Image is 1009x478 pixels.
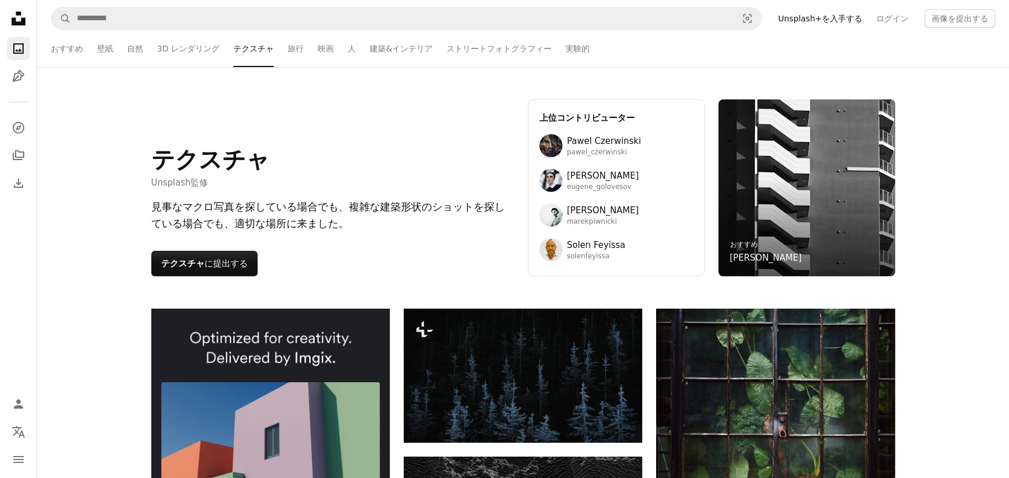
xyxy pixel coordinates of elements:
[730,251,802,265] a: [PERSON_NAME]
[565,30,590,67] a: 実験的
[567,217,639,227] span: marekpiwnicki
[869,9,915,28] a: ログイン
[567,238,625,252] span: Solen Feyissa
[151,199,514,232] div: 見事なマクロ写真を探している場合でも、複雑な建築形状のショットを探している場合でも、適切な場所に来ました。
[157,30,219,67] a: 3D レンダリング
[7,37,30,60] a: 写真
[539,169,693,192] a: ユーザーEugene Golovesovのアバター[PERSON_NAME]eugene_golovesov
[567,252,625,261] span: solenfeyissa
[446,30,552,67] a: ストリートフォトグラフィー
[7,65,30,88] a: イラスト
[370,30,433,67] a: 建築&インテリア
[771,9,869,28] a: Unsplash+を入手する
[7,172,30,195] a: ダウンロード履歴
[404,309,642,443] img: 背の高い木々がたくさん生い茂る森
[51,30,83,67] a: おすすめ
[539,203,563,227] img: ユーザーMarek Piwnickiのアバター
[7,144,30,167] a: コレクション
[656,393,895,403] a: 風化したガラスのドアから見える青々とした緑の植物。
[288,30,304,67] a: 旅行
[151,176,270,190] span: 監修
[539,169,563,192] img: ユーザーEugene Golovesovのアバター
[161,258,204,269] strong: テクスチャ
[348,30,356,67] a: 人
[151,177,191,188] a: Unsplash
[151,146,270,173] h1: テクスチャ
[51,7,762,30] form: サイト内でビジュアルを探す
[539,134,563,157] img: ユーザーPawel Czerwinskiのアバター
[97,30,113,67] a: 壁紙
[7,116,30,139] a: 探す
[404,370,642,381] a: 背の高い木々がたくさん生い茂る森
[567,148,641,157] span: pawel_czerwinski
[734,8,761,29] button: ビジュアル検索
[318,30,334,67] a: 映画
[539,111,693,125] h3: 上位コントリビューター
[539,238,563,261] img: ユーザーSolen Feyissaのアバター
[7,448,30,471] button: メニュー
[567,203,639,217] span: [PERSON_NAME]
[7,392,30,416] a: ログイン / 登録する
[567,134,641,148] span: Pawel Czerwinski
[151,251,258,276] button: テクスチャに提出する
[7,420,30,443] button: 言語
[51,8,71,29] button: Unsplashで検索する
[730,240,758,249] a: おすすめ
[539,134,693,157] a: ユーザーPawel CzerwinskiのアバターPawel Czerwinskipawel_czerwinski
[539,203,693,227] a: ユーザーMarek Piwnickiのアバター[PERSON_NAME]marekpiwnicki
[567,169,639,183] span: [PERSON_NAME]
[567,183,639,192] span: eugene_golovesov
[127,30,143,67] a: 自然
[925,9,995,28] button: 画像を提出する
[539,238,693,261] a: ユーザーSolen FeyissaのアバターSolen Feyissasolenfeyissa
